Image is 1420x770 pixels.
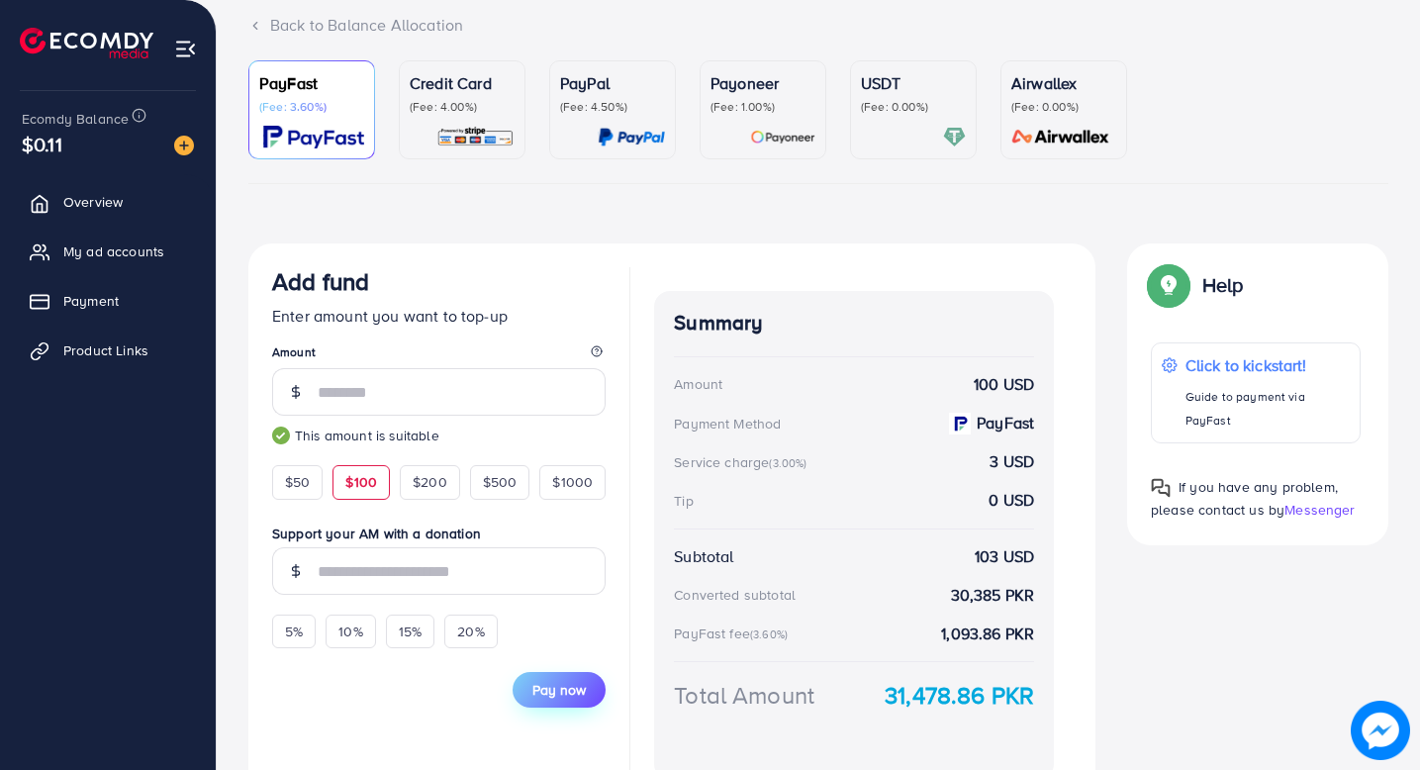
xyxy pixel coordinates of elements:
img: card [943,126,966,148]
p: (Fee: 3.60%) [259,99,364,115]
strong: 1,093.86 PKR [941,623,1034,645]
img: image [174,136,194,155]
div: Tip [674,491,693,511]
strong: 103 USD [975,545,1034,568]
img: card [263,126,364,148]
button: Pay now [513,672,606,708]
span: Product Links [63,340,148,360]
span: $1000 [552,472,593,492]
p: (Fee: 1.00%) [710,99,815,115]
p: USDT [861,71,966,95]
p: Help [1202,273,1244,297]
legend: Amount [272,343,606,368]
img: Popup guide [1151,478,1171,498]
span: $500 [483,472,518,492]
span: $50 [285,472,310,492]
strong: 31,478.86 PKR [885,678,1034,713]
img: card [1005,126,1116,148]
span: If you have any problem, please contact us by [1151,477,1338,520]
small: (3.00%) [769,455,806,471]
a: Overview [15,182,201,222]
span: Overview [63,192,123,212]
p: PayFast [259,71,364,95]
strong: 100 USD [974,373,1034,396]
img: card [598,126,665,148]
h3: Add fund [272,267,369,296]
img: guide [272,427,290,444]
span: 15% [399,622,422,641]
img: logo [20,28,153,58]
p: Enter amount you want to top-up [272,304,606,328]
div: Total Amount [674,678,814,713]
strong: 3 USD [990,450,1034,473]
p: Airwallex [1011,71,1116,95]
p: Guide to payment via PayFast [1185,385,1350,433]
span: Pay now [532,680,586,700]
span: Payment [63,291,119,311]
img: card [436,126,515,148]
span: My ad accounts [63,241,164,261]
h4: Summary [674,311,1034,336]
p: PayPal [560,71,665,95]
p: (Fee: 4.50%) [560,99,665,115]
p: (Fee: 0.00%) [1011,99,1116,115]
span: Messenger [1284,500,1355,520]
small: (3.60%) [750,626,788,642]
p: Credit Card [410,71,515,95]
img: card [750,126,815,148]
div: Service charge [674,452,812,472]
div: Amount [674,374,722,394]
p: (Fee: 0.00%) [861,99,966,115]
small: This amount is suitable [272,426,606,445]
strong: PayFast [977,412,1034,434]
a: Payment [15,281,201,321]
span: Ecomdy Balance [22,109,129,129]
a: My ad accounts [15,232,201,271]
div: Subtotal [674,545,733,568]
strong: 0 USD [989,489,1034,512]
img: menu [174,38,197,60]
img: Popup guide [1151,267,1186,303]
img: payment [949,413,971,434]
span: $100 [345,472,377,492]
span: $0.11 [22,130,62,158]
a: Product Links [15,331,201,370]
span: 5% [285,622,303,641]
span: 10% [338,622,362,641]
img: image [1351,701,1410,760]
span: $200 [413,472,447,492]
strong: 30,385 PKR [951,584,1035,607]
div: Payment Method [674,414,781,433]
span: 20% [457,622,484,641]
p: Click to kickstart! [1185,353,1350,377]
div: Converted subtotal [674,585,796,605]
div: PayFast fee [674,624,794,643]
p: (Fee: 4.00%) [410,99,515,115]
div: Back to Balance Allocation [248,14,1388,37]
label: Support your AM with a donation [272,524,606,543]
p: Payoneer [710,71,815,95]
